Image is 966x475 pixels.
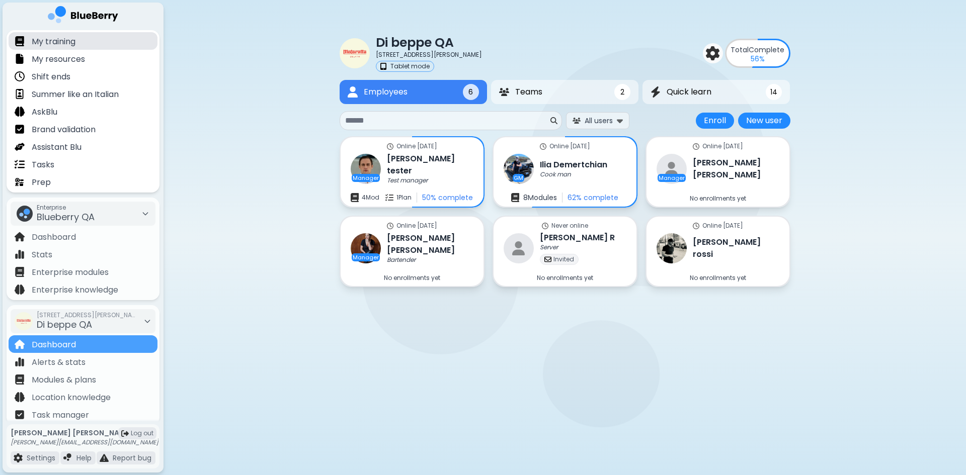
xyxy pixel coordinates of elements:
[376,34,482,51] p: Di beppe QA
[504,154,534,184] img: profile image
[702,222,743,230] p: Online [DATE]
[731,45,784,54] p: Complete
[390,62,430,70] p: Tablet mode
[121,430,129,437] img: logout
[770,87,777,97] span: 14
[76,453,92,462] p: Help
[553,255,574,263] p: Invited
[491,80,638,104] button: TeamsTeams2
[15,124,25,134] img: file icon
[620,87,624,97] span: 2
[32,339,76,351] p: Dashboard
[566,112,629,129] button: All users
[380,63,386,70] img: tablet
[696,113,734,129] button: Enroll
[387,256,416,264] p: Bartender
[15,374,25,385] img: file icon
[646,216,790,287] a: online statusOnline [DATE]profile image[PERSON_NAME] rossiNo enrollments yet
[353,254,379,260] p: Manager
[384,274,440,282] p: No enrollments yet
[15,89,25,99] img: file icon
[540,143,546,150] img: online status
[15,54,25,64] img: file icon
[499,88,509,96] img: Teams
[396,142,437,150] p: Online [DATE]
[32,409,89,421] p: Task manager
[540,243,558,251] p: Server
[340,80,487,104] button: EmployeesEmployees6
[659,175,685,181] p: Manager
[353,175,379,181] p: Manager
[646,136,790,208] a: online statusOnline [DATE]restaurantManager[PERSON_NAME] [PERSON_NAME]No enrollments yet
[540,232,615,244] h3: [PERSON_NAME] R
[32,266,109,278] p: Enterprise modules
[651,86,661,98] img: Quick learn
[693,157,779,181] h3: [PERSON_NAME] [PERSON_NAME]
[11,438,158,446] p: [PERSON_NAME][EMAIL_ADDRESS][DOMAIN_NAME]
[376,51,482,59] p: [STREET_ADDRESS][PERSON_NAME]
[550,117,557,124] img: search icon
[15,312,33,330] img: company thumbnail
[573,118,581,124] img: All users
[15,232,25,242] img: file icon
[37,204,95,212] span: Enterprise
[693,143,699,150] img: online status
[32,106,57,118] p: AskBlu
[340,136,485,208] a: online statusOnline [DATE]profile imageManager[PERSON_NAME] testerTest managermodules4Modtraining...
[32,88,119,101] p: Summer like an Italian
[131,429,153,437] span: Log out
[14,453,23,462] img: file icon
[642,80,790,104] button: Quick learnQuick learn14
[702,142,743,150] p: Online [DATE]
[100,453,109,462] img: file icon
[32,53,85,65] p: My resources
[32,392,111,404] p: Location knowledge
[15,339,25,349] img: file icon
[15,267,25,277] img: file icon
[693,223,699,229] img: online status
[15,177,25,187] img: file icon
[540,170,571,178] p: Cook man
[37,311,137,319] span: [STREET_ADDRESS][PERSON_NAME]
[544,256,551,263] img: invited
[493,136,637,208] a: online statusOnline [DATE]profile imageGMIlia DemertchianCook manenrollments8Modules62% complete
[523,193,557,202] p: 8 Module s
[504,233,534,263] img: restaurant
[351,154,381,184] img: profile image
[731,45,749,55] span: Total
[15,36,25,46] img: file icon
[32,141,82,153] p: Assistant Blu
[37,318,92,331] span: Di beppe QA
[385,194,393,202] img: training plans
[32,374,96,386] p: Modules & plans
[32,284,118,296] p: Enterprise knowledge
[396,194,412,202] p: 1 Plan
[690,195,746,203] p: No enrollments yet
[32,36,75,48] p: My training
[340,38,370,68] img: company thumbnail
[468,87,473,97] span: 6
[32,231,76,243] p: Dashboard
[63,453,72,462] img: file icon
[585,116,613,125] span: All users
[537,274,593,282] p: No enrollments yet
[542,223,548,229] img: online status
[387,232,473,256] h3: [PERSON_NAME] [PERSON_NAME]
[15,107,25,117] img: file icon
[32,159,54,171] p: Tasks
[549,142,590,150] p: Online [DATE]
[32,71,70,83] p: Shift ends
[493,216,637,287] a: online statusNever onlinerestaurant[PERSON_NAME] RServerinvitedInvitedNo enrollments yet
[515,86,542,98] span: Teams
[15,159,25,169] img: file icon
[15,392,25,402] img: file icon
[667,86,711,98] span: Quick learn
[15,142,25,152] img: file icon
[348,86,358,98] img: Employees
[32,356,86,368] p: Alerts & stats
[15,357,25,367] img: file icon
[11,428,158,437] p: [PERSON_NAME] [PERSON_NAME]
[387,223,393,229] img: online status
[511,193,519,202] img: enrollments
[387,153,473,177] h3: [PERSON_NAME] tester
